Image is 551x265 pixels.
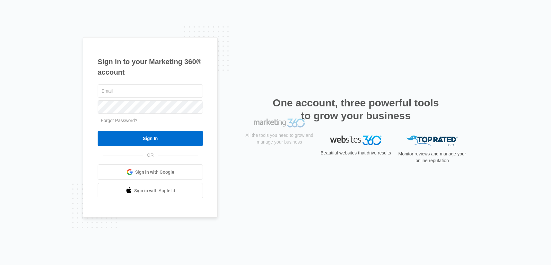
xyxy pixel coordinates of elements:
[254,136,305,145] img: Marketing 360
[243,149,315,162] p: All the tools you need to grow and manage your business
[143,152,158,159] span: OR
[98,183,203,198] a: Sign in with Apple Id
[98,164,203,180] a: Sign in with Google
[135,169,174,176] span: Sign in with Google
[98,131,203,146] input: Sign In
[320,150,392,156] p: Beautiful websites that drive results
[101,118,137,123] a: Forgot Password?
[98,84,203,98] input: Email
[134,187,175,194] span: Sign in with Apple Id
[396,151,468,164] p: Monitor reviews and manage your online reputation
[407,136,458,146] img: Top Rated Local
[98,56,203,78] h1: Sign in to your Marketing 360® account
[271,96,441,122] h2: One account, three powerful tools to grow your business
[330,136,381,145] img: Websites 360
